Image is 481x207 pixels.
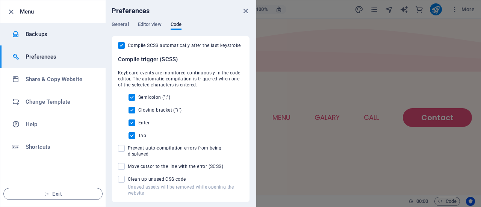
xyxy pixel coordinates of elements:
span: Code [171,20,182,30]
span: Closing bracket (“}”) [138,107,182,113]
span: Tab [138,133,146,139]
span: Move cursor to the line with the error (SCSS) [128,163,223,169]
h6: Preferences [112,6,150,15]
button: Exit [3,188,103,200]
span: Keyboard events are monitored continuously in the code editor. The automatic compilation is trigg... [118,70,244,88]
h6: Change Template [26,97,95,106]
h6: Share & Copy Website [26,75,95,84]
h6: Help [26,120,95,129]
span: General [112,20,129,30]
div: Preferences [112,21,250,36]
span: Exit [10,191,96,197]
a: Help [0,113,106,136]
span: Semicolon (”;”) [138,94,170,100]
h6: Backups [26,30,95,39]
span: Editor view [138,20,162,30]
h6: Compile trigger (SCSS) [118,55,244,64]
span: Compile SCSS automatically after the last keystroke [128,42,240,48]
h6: Menu [20,7,100,16]
span: Clean up unused CSS code [128,176,244,182]
p: Unused assets will be removed while opening the website [128,184,244,196]
button: close [241,6,250,15]
span: Prevent auto-compilation errors from being displayed [128,145,244,157]
h6: Preferences [26,52,95,61]
h6: Shortcuts [26,142,95,151]
span: Enter [138,120,150,126]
